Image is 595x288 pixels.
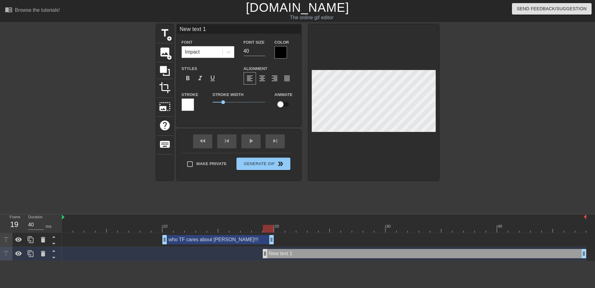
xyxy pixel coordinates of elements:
div: Impact [185,48,200,56]
div: 10 [163,223,169,229]
span: format_align_center [258,75,266,82]
button: Generate Gif [236,158,290,170]
span: skip_previous [223,137,231,145]
span: format_align_justify [283,75,291,82]
a: [DOMAIN_NAME] [246,1,349,14]
label: Color [275,39,289,46]
span: keyboard [159,138,171,150]
div: Browse the tutorials! [15,7,60,13]
span: format_italic [196,75,204,82]
div: 30 [386,223,392,229]
span: skip_next [271,137,279,145]
span: drag_handle [268,237,275,243]
label: Stroke [182,92,198,98]
span: drag_handle [581,251,587,257]
label: Duration [28,216,42,219]
div: ms [46,223,51,230]
div: 19 [10,219,19,230]
label: Stroke Width [213,92,244,98]
label: Styles [182,66,197,72]
span: photo_size_select_large [159,101,171,112]
div: 20 [275,223,280,229]
span: drag_handle [161,237,168,243]
span: title [159,27,171,39]
span: format_align_right [271,75,278,82]
span: menu_book [5,6,12,13]
label: Alignment [244,66,267,72]
div: 40 [498,223,503,229]
span: image [159,46,171,58]
img: bound-end.png [584,214,586,219]
span: Generate Gif [239,160,288,168]
label: Font Size [244,39,265,46]
span: add_circle [167,55,172,60]
span: drag_handle [262,251,268,257]
span: play_arrow [247,137,255,145]
div: The online gif editor [201,14,422,21]
span: format_underline [209,75,216,82]
label: Font [182,39,192,46]
span: fast_rewind [199,137,206,145]
span: double_arrow [277,160,284,168]
span: add_circle [167,36,172,41]
span: format_align_left [246,75,253,82]
span: crop [159,82,171,94]
label: Animate [275,92,293,98]
span: format_bold [184,75,192,82]
button: Send Feedback/Suggestion [512,3,592,15]
span: Make Private [196,161,227,167]
span: help [159,120,171,131]
a: Browse the tutorials! [5,6,60,15]
div: Frame [5,214,24,232]
span: Send Feedback/Suggestion [517,5,587,13]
